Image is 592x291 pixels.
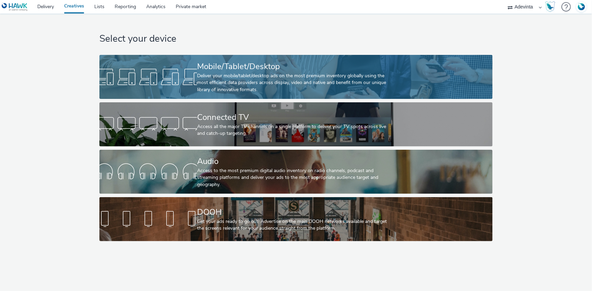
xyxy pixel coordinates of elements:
a: Hawk Academy [545,1,558,12]
img: Account FR [576,2,587,12]
div: Deliver your mobile/tablet/desktop ads on the most premium inventory globally using the most effi... [197,72,392,93]
img: Hawk Academy [545,1,555,12]
div: Access to the most premium digital audio inventory on radio channels, podcast and streaming platf... [197,167,392,188]
div: Mobile/Tablet/Desktop [197,61,392,72]
a: Connected TVAccess all the major TV channels on a single platform to deliver your TV spots across... [99,102,493,146]
h1: Select your device [99,33,493,45]
img: undefined Logo [2,3,28,11]
div: Audio [197,155,392,167]
div: DOOH [197,206,392,218]
a: DOOHGet your ads ready to go out! Advertise on the main DOOH networks available and target the sc... [99,197,493,241]
a: AudioAccess to the most premium digital audio inventory on radio channels, podcast and streaming ... [99,150,493,194]
a: Mobile/Tablet/DesktopDeliver your mobile/tablet/desktop ads on the most premium inventory globall... [99,55,493,99]
div: Get your ads ready to go out! Advertise on the main DOOH networks available and target the screen... [197,218,392,232]
div: Access all the major TV channels on a single platform to deliver your TV spots across live and ca... [197,123,392,137]
div: Connected TV [197,111,392,123]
